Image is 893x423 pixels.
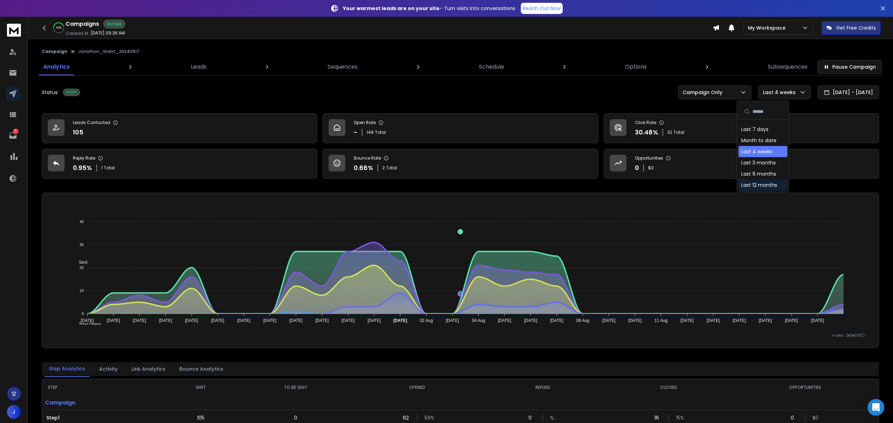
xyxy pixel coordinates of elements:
strong: Your warmest leads are on your site [343,5,440,12]
div: Last 12 months [741,182,777,189]
p: Click Rate [635,120,656,125]
tspan: [DATE] [263,318,277,323]
tspan: [DATE] [185,318,198,323]
p: % [550,414,557,421]
span: Total [386,165,397,171]
tspan: [DATE] [237,318,250,323]
tspan: [DATE] [446,318,459,323]
span: Total [674,130,684,135]
p: Step 1 [46,414,160,421]
tspan: [DATE] [316,318,329,323]
a: Leads [187,59,211,75]
span: 2 [382,165,385,171]
p: Get Free Credits [836,24,876,31]
p: Opportunities [635,155,663,161]
tspan: 02 Aug [420,318,433,323]
tspan: [DATE] [707,318,720,323]
div: Active [103,20,125,29]
img: logo [7,24,21,37]
p: 30.48 % [635,128,658,137]
span: Total Opens [74,322,101,327]
tspan: 11 Aug [655,318,668,323]
span: Sent [74,260,88,265]
p: Schedule [479,63,504,71]
div: Month to date [741,137,776,144]
p: $ 0 [648,165,654,171]
tspan: [DATE] [759,318,772,323]
button: Activity [95,361,122,377]
p: x-axis : Date(UTC) [53,333,868,338]
p: Jonathon_Grant_20240917 [78,49,140,54]
a: Bounce Rate0.66%2Total [323,149,598,179]
p: Subsequences [768,63,808,71]
p: 62 [403,414,410,421]
a: Open Rate-149Total [323,113,598,143]
tspan: [DATE] [733,318,746,323]
div: Last 4 weeks [741,148,772,155]
a: Reply Rate0.95%1Total [42,149,317,179]
tspan: 40 [80,220,84,224]
tspan: [DATE] [785,318,798,323]
div: Active [63,89,80,96]
a: Schedule [475,59,508,75]
p: Leads [191,63,207,71]
span: 1 [101,165,103,171]
tspan: [DATE] [524,318,538,323]
tspan: [DATE] [550,318,563,323]
p: 0 [635,163,639,173]
tspan: [DATE] [602,318,616,323]
p: Open Rate [354,120,376,125]
p: My Workspace [748,24,788,31]
button: Link Analytics [127,361,170,377]
tspan: 20 [80,266,84,270]
div: Last 7 days [741,126,768,133]
tspan: [DATE] [211,318,224,323]
p: Campaign Only [683,89,725,96]
span: Total [104,165,115,171]
a: Opportunities0$0 [604,149,879,179]
th: OPENED [354,379,480,396]
th: STEP [42,379,164,396]
th: CLICKED [606,379,732,396]
div: Last 3 months [741,159,776,166]
span: Total [375,130,386,135]
tspan: [DATE] [498,318,511,323]
tspan: 30 [80,243,84,247]
p: 105 [73,128,83,137]
p: Created At: [66,31,89,36]
tspan: [DATE] [81,318,94,323]
a: Leads Contacted105 [42,113,317,143]
p: - [354,128,358,137]
p: Leads Contacted [73,120,110,125]
p: – Turn visits into conversations [343,5,515,12]
p: Reply Rate [73,155,95,161]
button: J [7,405,21,419]
tspan: [DATE] [393,318,407,323]
tspan: 04 Aug [472,318,485,323]
button: Step Analytics [45,361,89,377]
p: Analytics [43,63,70,71]
tspan: [DATE] [159,318,172,323]
span: 32 [667,130,672,135]
th: SENT [164,379,237,396]
p: 0 [528,414,535,421]
p: 16 [654,414,661,421]
tspan: [DATE] [342,318,355,323]
p: 105 [197,414,204,421]
p: 44 % [56,26,61,30]
p: Status: [42,89,59,96]
button: [DATE] - [DATE] [818,85,879,99]
a: Reach Out Now [521,3,563,14]
th: OPPORTUNITIES [731,379,879,396]
th: TO BE SENT [237,379,354,396]
tspan: [DATE] [368,318,381,323]
p: Sequences [328,63,358,71]
a: Sequences [323,59,362,75]
p: 59 % [425,414,432,421]
p: [DATE] 09:26 AM [91,30,125,36]
tspan: [DATE] [133,318,146,323]
tspan: 10 [80,289,84,293]
tspan: [DATE] [629,318,642,323]
span: 149 [367,130,374,135]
